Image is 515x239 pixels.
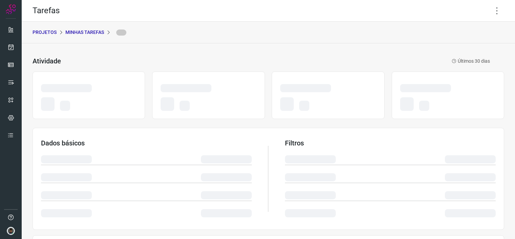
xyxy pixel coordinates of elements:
[7,227,15,235] img: d44150f10045ac5288e451a80f22ca79.png
[33,57,61,65] h3: Atividade
[41,139,252,147] h3: Dados básicos
[65,29,104,36] p: Minhas Tarefas
[6,4,16,14] img: Logo
[285,139,496,147] h3: Filtros
[33,29,57,36] p: PROJETOS
[452,58,490,65] p: Últimos 30 dias
[33,6,60,16] h2: Tarefas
